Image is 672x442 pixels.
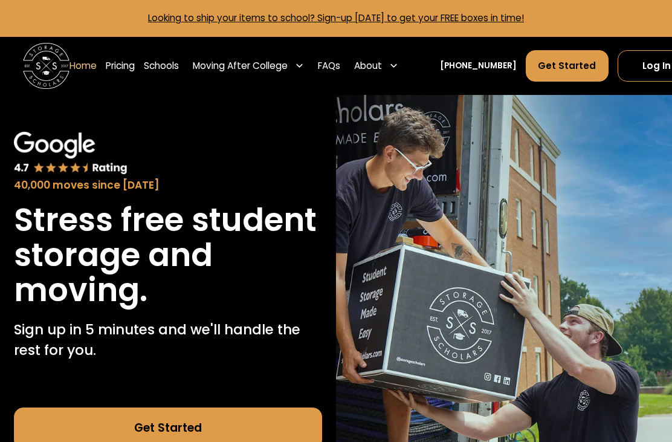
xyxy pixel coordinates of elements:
div: 40,000 moves since [DATE] [14,178,322,193]
a: Schools [144,50,179,82]
a: [PHONE_NUMBER] [440,60,517,72]
p: Sign up in 5 minutes and we'll handle the rest for you. [14,319,322,361]
a: Get Started [526,50,608,82]
a: home [23,43,69,89]
div: About [354,59,382,73]
a: Home [69,50,97,82]
a: Pricing [106,50,135,82]
img: Google 4.7 star rating [14,132,128,175]
div: Moving After College [189,50,309,82]
a: Looking to ship your items to school? Sign-up [DATE] to get your FREE boxes in time! [148,11,524,24]
a: FAQs [318,50,340,82]
div: About [350,50,403,82]
div: Moving After College [193,59,288,73]
h1: Stress free student storage and moving. [14,203,322,308]
img: Storage Scholars main logo [23,43,69,89]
